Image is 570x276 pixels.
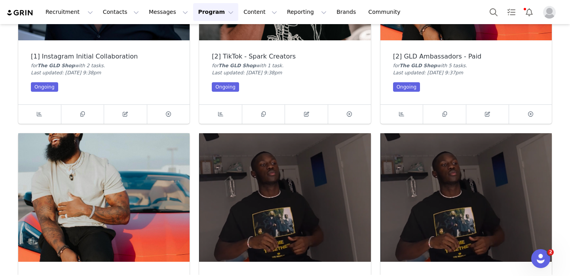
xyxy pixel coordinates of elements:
a: Community [364,3,409,21]
span: s [463,63,465,68]
span: The GLD Shop [38,63,75,68]
div: for with 1 task . [212,62,358,69]
button: Reporting [282,3,331,21]
div: [1] Instagram Initial Collaboration [31,53,177,60]
div: Last updated: [DATE] 9:38pm [31,69,177,76]
span: 2 [547,249,554,255]
img: placeholder-profile.jpg [543,6,556,19]
div: Ongoing [393,82,420,92]
button: Messages [144,3,193,21]
button: Contacts [98,3,144,21]
iframe: Intercom live chat [531,249,550,268]
span: s [101,63,103,68]
a: Brands [332,3,363,21]
span: The GLD Shop [399,63,437,68]
a: Tasks [503,3,520,21]
img: [1] TikTok SHOP [380,133,552,262]
div: Last updated: [DATE] 9:37pm [393,69,539,76]
div: for with 5 task . [393,62,539,69]
button: Notifications [521,3,538,21]
span: The GLD Shop [218,63,256,68]
div: Last updated: [DATE] 9:38pm [212,69,358,76]
div: [2] TikTok - Spark Creators [212,53,358,60]
button: Search [485,3,502,21]
img: [2] GLD Ambassadors - Product/Commission [18,133,190,262]
button: Content [239,3,282,21]
img: grin logo [6,9,34,17]
div: for with 2 task . [31,62,177,69]
div: Ongoing [31,82,58,92]
button: Recruitment [41,3,98,21]
img: [1] TikTok - Initial Collaboration [199,133,370,262]
div: [2] GLD Ambassadors - Paid [393,53,539,60]
button: Program [193,3,238,21]
button: Profile [538,6,564,19]
div: Ongoing [212,82,239,92]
